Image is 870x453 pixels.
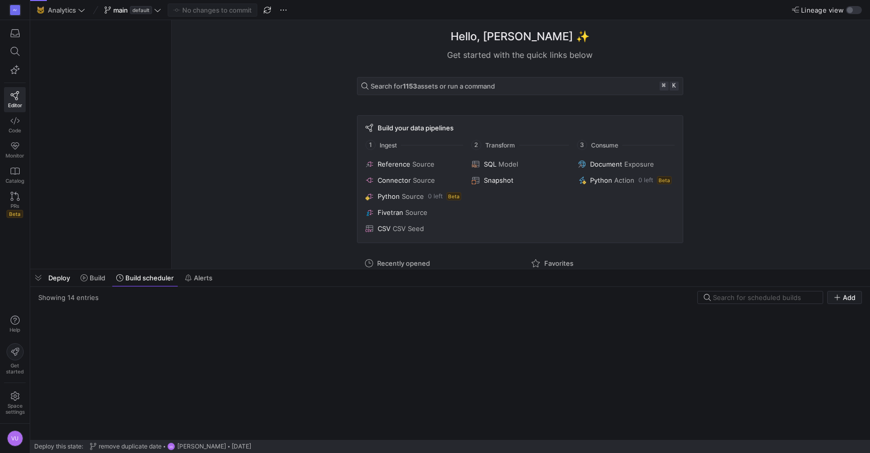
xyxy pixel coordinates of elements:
[364,190,464,202] button: PythonSource0 leftBeta
[801,6,844,14] span: Lineage view
[364,158,464,170] button: ReferenceSource
[112,269,178,286] button: Build scheduler
[4,87,26,112] a: Editor
[378,176,411,184] span: Connector
[660,82,669,91] kbd: ⌘
[4,112,26,137] a: Code
[4,137,26,163] a: Monitor
[470,158,570,170] button: SQLModel
[638,177,653,184] span: 0 left
[412,160,434,168] span: Source
[576,174,676,186] button: PythonAction0 leftBeta
[357,49,683,61] div: Get started with the quick links below
[4,163,26,188] a: Catalog
[405,208,427,216] span: Source
[378,192,400,200] span: Python
[48,274,70,282] span: Deploy
[4,339,26,379] button: Getstarted
[614,176,634,184] span: Action
[843,293,855,301] span: Add
[38,293,99,301] div: Showing 14 entries
[827,291,862,304] button: Add
[447,192,461,200] span: Beta
[87,440,254,453] button: remove duplicate dateVU[PERSON_NAME][DATE]
[713,293,817,301] input: Search for scheduled builds
[37,7,44,14] span: 🐱
[357,77,683,95] button: Search for1153assets or run a command⌘k
[4,311,26,337] button: Help
[34,443,83,450] span: Deploy this state:
[378,208,403,216] span: Fivetran
[403,82,417,90] strong: 1153
[484,160,496,168] span: SQL
[498,160,518,168] span: Model
[377,259,430,267] span: Recently opened
[7,430,23,446] div: VU
[6,362,24,374] span: Get started
[232,443,251,450] span: [DATE]
[670,82,679,91] kbd: k
[364,222,464,235] button: CSVCSV Seed
[4,387,26,419] a: Spacesettings
[4,2,26,19] a: AV
[378,224,391,233] span: CSV
[11,203,19,209] span: PRs
[4,188,26,222] a: PRsBeta
[9,127,21,133] span: Code
[657,176,672,184] span: Beta
[6,178,24,184] span: Catalog
[76,269,110,286] button: Build
[402,192,424,200] span: Source
[34,4,88,17] button: 🐱Analytics
[7,210,23,218] span: Beta
[48,6,76,14] span: Analytics
[484,176,514,184] span: Snapshot
[371,82,495,90] span: Search for assets or run a command
[470,174,570,186] button: Snapshot
[378,160,410,168] span: Reference
[576,158,676,170] button: DocumentExposure
[451,28,590,45] h1: Hello, [PERSON_NAME] ✨
[378,124,454,132] span: Build your data pipelines
[90,274,105,282] span: Build
[4,428,26,449] button: VU
[102,4,164,17] button: maindefault
[167,442,175,450] div: VU
[624,160,654,168] span: Exposure
[125,274,174,282] span: Build scheduler
[99,443,162,450] span: remove duplicate date
[194,274,212,282] span: Alerts
[130,6,152,14] span: default
[6,403,25,415] span: Space settings
[177,443,226,450] span: [PERSON_NAME]
[364,206,464,218] button: FivetranSource
[180,269,217,286] button: Alerts
[364,174,464,186] button: ConnectorSource
[428,193,443,200] span: 0 left
[113,6,128,14] span: main
[8,102,22,108] span: Editor
[393,224,424,233] span: CSV Seed
[10,5,20,15] div: AV
[590,160,622,168] span: Document
[6,153,24,159] span: Monitor
[590,176,612,184] span: Python
[413,176,435,184] span: Source
[9,327,21,333] span: Help
[544,259,573,267] span: Favorites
